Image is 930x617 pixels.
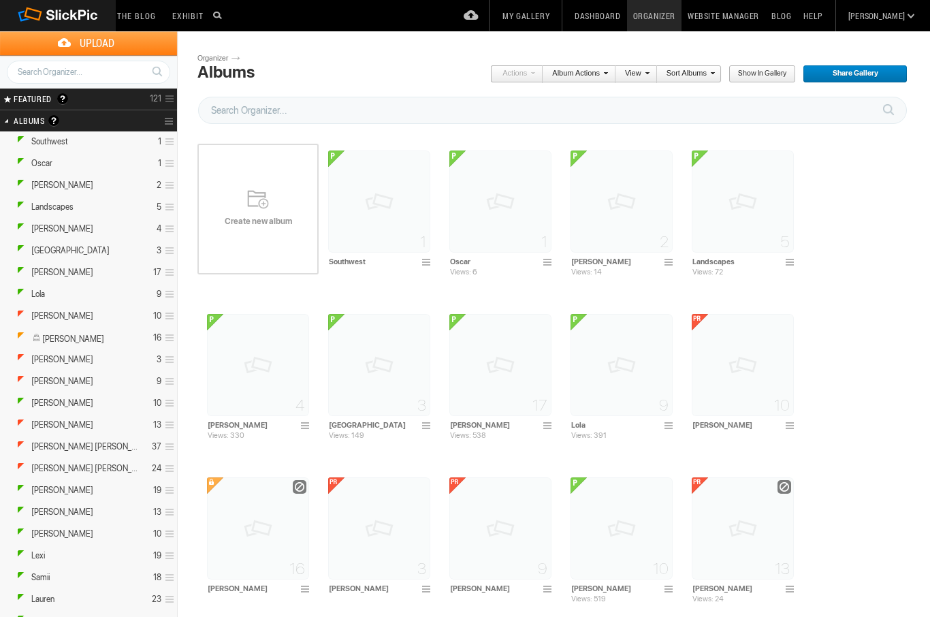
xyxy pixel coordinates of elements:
[1,550,14,560] a: Expand
[803,65,898,83] span: Share Gallery
[692,477,794,580] img: pix.gif
[12,594,30,605] ins: Public Album
[12,572,30,584] ins: Public Album
[1,376,14,386] a: Expand
[1,158,14,168] a: Expand
[12,332,30,344] ins: Unlisted Album with password
[12,376,30,387] ins: Private Album
[12,398,30,409] ins: Public Album
[532,400,547,411] span: 17
[1,594,14,604] a: Expand
[12,420,30,431] ins: Private Album
[1,485,14,495] a: Expand
[449,151,551,253] img: pix.gif
[328,151,430,253] img: pix.gif
[615,65,650,83] a: View
[692,151,794,253] img: pix.gif
[328,477,430,580] img: pix.gif
[12,180,30,191] ins: Public Album
[197,216,319,227] span: Create new album
[207,419,297,431] input: Kendra
[31,507,93,518] span: Chelsea Leigh
[728,65,786,83] span: Show in Gallery
[450,268,477,276] span: Views: 6
[571,477,673,580] img: pix.gif
[12,223,30,235] ins: Public Album
[12,463,30,475] ins: Private Album
[31,572,50,583] span: Samii
[1,245,14,255] a: Expand
[12,528,30,540] ins: Public Album
[571,255,660,268] input: Caitlyn Norskog
[543,65,608,83] a: Album Actions
[208,431,244,440] span: Views: 330
[12,136,30,148] ins: Public Album
[1,507,14,517] a: Expand
[1,311,14,321] a: Expand
[774,400,790,411] span: 10
[12,507,30,518] ins: Public Album
[450,431,486,440] span: Views: 538
[660,236,669,247] span: 2
[31,332,104,343] span: Lola Boudoir
[1,136,14,146] a: Expand
[692,268,723,276] span: Views: 72
[571,431,607,440] span: Views: 391
[31,354,93,365] span: Jordan Boudoir
[538,563,547,574] span: 9
[31,398,93,409] span: Lynelle
[31,136,68,147] span: Southwest
[449,255,539,268] input: Oscar
[31,594,54,605] span: Lauren
[31,223,93,234] span: Kendra
[692,582,782,595] input: Codie Leigh boudoir
[1,202,14,212] a: Expand
[328,255,418,268] input: Southwest
[490,65,535,83] a: Actions
[31,528,93,539] span: Britt
[31,485,93,496] span: Alex
[328,314,430,416] img: pix.gif
[14,110,128,131] h2: Albums
[31,245,110,256] span: Pacific Northwest
[211,7,227,23] input: Search photos on SlickPic...
[207,582,297,595] input: Lola Boudoir
[1,441,14,452] a: Expand
[144,60,170,83] a: Search
[571,151,673,253] img: pix.gif
[295,400,305,411] span: 4
[1,528,14,539] a: Expand
[328,419,418,431] input: Pacific Northwest
[198,97,907,124] input: Search Organizer...
[7,61,170,84] input: Search Organizer...
[12,485,30,496] ins: Public Album
[1,267,14,277] a: Expand
[541,236,547,247] span: 1
[1,223,14,234] a: Expand
[1,420,14,430] a: Expand
[16,31,177,55] span: Upload
[329,431,364,440] span: Views: 149
[207,314,309,416] img: pix.gif
[12,441,30,453] ins: Private Album
[1,289,14,299] a: Expand
[1,332,14,343] a: Expand
[657,65,715,83] a: Sort Albums
[12,354,30,366] ins: Private Album
[449,582,539,595] input: Lynelle boudoir
[571,582,660,595] input: Lynelle
[31,180,93,191] span: Caitlyn Norskog
[31,158,52,169] span: Oscar
[571,268,602,276] span: Views: 14
[31,420,93,430] span: Codie Leigh boudoir
[692,255,782,268] input: Landscapes
[571,595,606,603] span: Views: 519
[449,477,551,580] img: pix.gif
[12,202,30,213] ins: Public Album
[12,158,30,170] ins: Public Album
[12,289,30,300] ins: Public Album
[12,311,30,322] ins: Private Album
[420,236,426,247] span: 1
[728,65,796,83] a: Show in Gallery
[289,563,305,574] span: 16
